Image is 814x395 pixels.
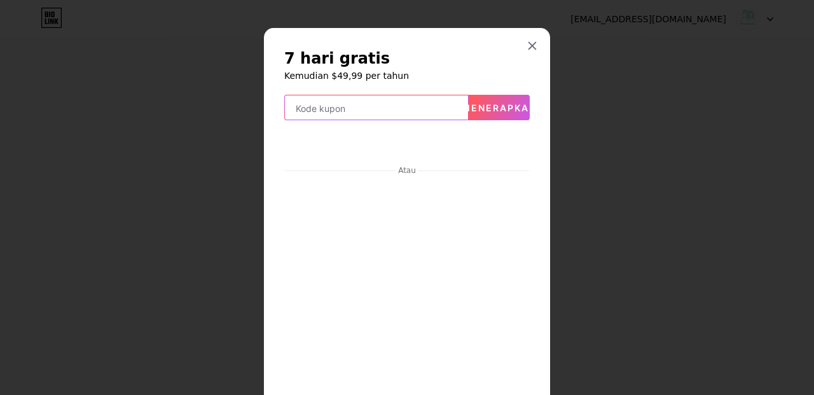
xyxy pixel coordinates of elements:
[469,95,530,120] button: Menerapkan
[398,166,416,175] font: Atau
[284,50,390,67] font: 7 hari gratis
[285,95,468,121] input: Kode kupon
[284,71,409,81] font: Kemudian $49,99 per tahun
[285,131,529,162] iframe: Bingkai tombol pembayaran aman
[462,102,537,113] font: Menerapkan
